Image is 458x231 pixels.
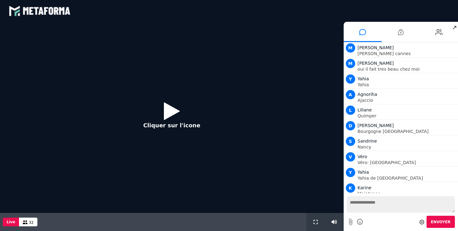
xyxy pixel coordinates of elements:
[358,160,457,165] p: Véro: [GEOGRAPHIC_DATA]
[346,74,355,84] span: Y
[358,61,394,66] span: [PERSON_NAME]
[427,216,455,228] button: Envoyer
[358,129,457,134] p: Bourgogne [GEOGRAPHIC_DATA]
[451,22,458,33] span: ↗
[358,76,369,81] span: Yahia
[358,51,457,56] p: [PERSON_NAME] cannes
[346,106,355,115] span: L
[358,107,372,112] span: Liliane
[346,59,355,68] span: M
[346,183,355,193] span: K
[358,45,394,50] span: [PERSON_NAME]
[358,154,367,159] span: Véro
[358,82,457,87] p: Yahia
[358,185,372,190] span: Karine
[137,97,207,138] button: Cliquer sur l'icone
[358,92,377,97] span: Agnoriha
[358,176,457,180] p: Yahia de [GEOGRAPHIC_DATA]
[143,121,200,130] p: Cliquer sur l'icone
[346,137,355,146] span: S
[358,114,457,118] p: Quimper
[3,218,19,226] button: Live
[358,145,457,149] p: Nancy
[346,43,355,53] span: M
[358,191,457,196] p: Maintenon
[358,123,394,128] span: [PERSON_NAME]
[358,170,369,175] span: Yahia
[431,220,451,224] span: Envoyer
[358,139,377,144] span: Sandrine
[29,220,34,225] span: 32
[346,121,355,130] span: D
[346,168,355,177] span: Y
[358,67,457,71] p: oui il fait tres beau chez moi
[346,152,355,162] span: V
[358,98,457,102] p: Ajaccio
[346,90,355,99] span: A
